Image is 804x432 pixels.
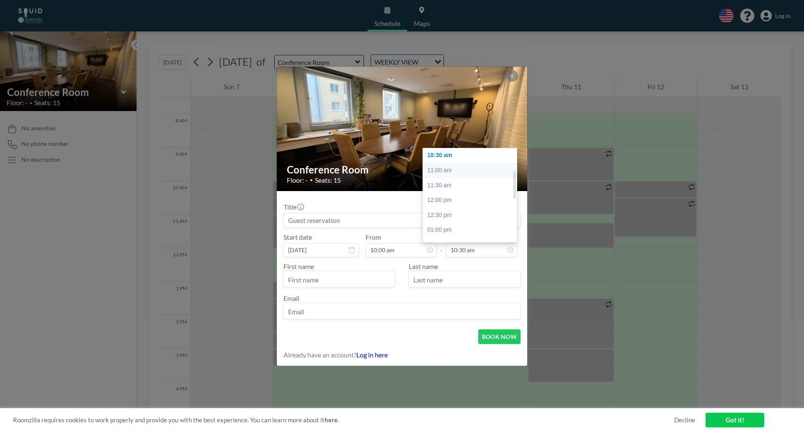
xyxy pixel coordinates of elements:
span: Roomzilla requires cookies to work properly and provide you with the best experience. You can lea... [13,416,674,424]
label: Start date [283,233,312,241]
input: Email [284,305,520,319]
button: BOOK NOW [478,329,521,344]
img: 537.JPG [277,34,528,223]
span: • [310,177,313,183]
label: From [366,233,381,241]
a: Got it! [706,413,764,427]
div: 10:30 am [423,148,521,163]
label: First name [283,262,314,270]
div: 01:00 pm [423,222,521,238]
span: - [440,236,443,254]
h2: Conference Room [287,163,518,176]
span: Seats: 15 [315,176,341,184]
div: 12:30 pm [423,208,521,223]
div: 11:00 am [423,163,521,178]
label: Email [283,294,299,302]
div: 12:00 pm [423,193,521,208]
input: Guest reservation [284,213,520,228]
input: First name [284,273,395,287]
a: here. [325,416,339,424]
div: 01:30 pm [423,238,521,253]
input: Last name [409,273,520,287]
label: Title [283,203,303,211]
span: Floor: - [287,176,308,184]
a: Log in here [356,351,388,359]
label: Last name [409,262,438,270]
div: 11:30 am [423,178,521,193]
span: Already have an account? [283,351,356,359]
a: Decline [674,416,695,424]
